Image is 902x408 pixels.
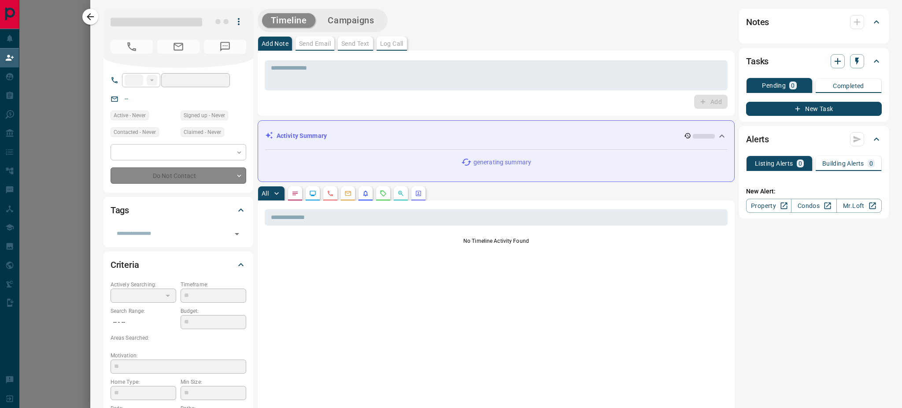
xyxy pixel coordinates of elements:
[833,83,864,89] p: Completed
[746,54,769,68] h2: Tasks
[181,307,246,315] p: Budget:
[822,160,864,167] p: Building Alerts
[836,199,882,213] a: Mr.Loft
[791,82,795,89] p: 0
[473,158,531,167] p: generating summary
[262,41,288,47] p: Add Note
[755,160,793,167] p: Listing Alerts
[125,95,128,102] a: --
[157,40,200,54] span: No Email
[746,15,769,29] h2: Notes
[746,187,882,196] p: New Alert:
[111,200,246,221] div: Tags
[111,203,129,217] h2: Tags
[111,334,246,342] p: Areas Searched:
[327,190,334,197] svg: Calls
[415,190,422,197] svg: Agent Actions
[265,128,727,144] div: Activity Summary
[746,132,769,146] h2: Alerts
[277,131,327,141] p: Activity Summary
[204,40,246,54] span: No Number
[111,258,139,272] h2: Criteria
[762,82,786,89] p: Pending
[111,40,153,54] span: No Number
[231,228,243,240] button: Open
[309,190,316,197] svg: Lead Browsing Activity
[397,190,404,197] svg: Opportunities
[292,190,299,197] svg: Notes
[181,281,246,289] p: Timeframe:
[111,167,246,184] div: Do Not Contact
[184,128,221,137] span: Claimed - Never
[746,102,882,116] button: New Task
[380,190,387,197] svg: Requests
[111,307,176,315] p: Search Range:
[344,190,351,197] svg: Emails
[181,378,246,386] p: Min Size:
[262,190,269,197] p: All
[111,378,176,386] p: Home Type:
[265,237,728,245] p: No Timeline Activity Found
[746,11,882,33] div: Notes
[746,129,882,150] div: Alerts
[114,128,156,137] span: Contacted - Never
[111,281,176,289] p: Actively Searching:
[362,190,369,197] svg: Listing Alerts
[111,254,246,275] div: Criteria
[184,111,225,120] span: Signed up - Never
[746,199,791,213] a: Property
[746,51,882,72] div: Tasks
[111,352,246,360] p: Motivation:
[262,13,316,28] button: Timeline
[319,13,383,28] button: Campaigns
[869,160,873,167] p: 0
[791,199,836,213] a: Condos
[114,111,146,120] span: Active - Never
[798,160,802,167] p: 0
[111,315,176,330] p: -- - --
